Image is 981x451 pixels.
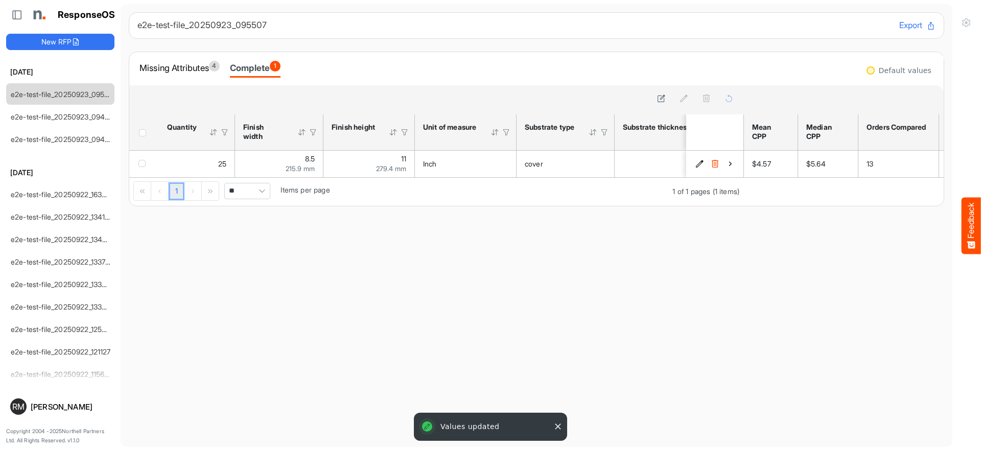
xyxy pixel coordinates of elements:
div: Quantity [167,123,196,132]
span: 279.4 mm [376,164,406,173]
a: e2e-test-file_20250922_125530 [11,325,115,334]
div: Filter Icon [600,128,609,137]
td: cover is template cell Column Header httpsnorthellcomontologiesmapping-rulesmaterialhassubstratem... [517,151,615,177]
div: Complete [230,61,281,75]
td: $5.64 is template cell Column Header median-cpp [798,151,858,177]
div: Finish width [243,123,284,141]
button: Edit [694,159,705,169]
span: 1 [270,61,281,72]
span: $5.64 [806,159,826,168]
a: e2e-test-file_20250922_133449 [11,280,115,289]
h6: e2e-test-file_20250923_095507 [137,21,891,30]
td: 09c2f30b-2b30-419f-b84c-6f1b2c856a2f is template cell Column Header [686,151,745,177]
button: Delete [710,159,720,169]
div: Unit of measure [423,123,477,132]
div: [PERSON_NAME] [31,403,110,411]
h6: [DATE] [6,167,114,178]
span: cover [525,159,543,168]
h6: [DATE] [6,66,114,78]
a: e2e-test-file_20250922_133214 [11,302,113,311]
span: $4.57 [752,159,771,168]
div: Filter Icon [309,128,318,137]
span: 25 [218,159,226,168]
span: (1 items) [713,187,739,196]
a: e2e-test-file_20250923_094821 [11,135,116,144]
a: e2e-test-file_20250922_133735 [11,257,114,266]
span: Items per page [281,185,330,194]
p: Copyright 2004 - 2025 Northell Partners Ltd. All Rights Reserved. v 1.1.0 [6,427,114,445]
div: Median CPP [806,123,847,141]
td: 80 is template cell Column Header httpsnorthellcomontologiesmapping-rulesmaterialhasmaterialthick... [615,151,766,177]
div: Missing Attributes [139,61,220,75]
td: 8.5 is template cell Column Header httpsnorthellcomontologiesmapping-rulesmeasurementhasfinishsiz... [235,151,323,177]
span: RM [12,402,25,411]
span: 4 [209,61,220,72]
div: Values updated [416,415,565,439]
div: Orders Compared [867,123,927,132]
div: Go to last page [202,182,219,200]
div: Mean CPP [752,123,786,141]
span: 11 [401,154,406,163]
span: 13 [867,159,873,168]
td: 11 is template cell Column Header httpsnorthellcomontologiesmapping-rulesmeasurementhasfinishsize... [323,151,415,177]
td: $4.57 is template cell Column Header mean-cpp [744,151,798,177]
td: 13 is template cell Column Header orders-compared [858,151,939,177]
a: e2e-test-file_20250922_121127 [11,347,111,356]
th: Header checkbox [129,114,159,150]
td: Inch is template cell Column Header httpsnorthellcomontologiesmapping-rulesmeasurementhasunitofme... [415,151,517,177]
button: View [725,159,735,169]
span: 215.9 mm [286,164,315,173]
div: Go to previous page [151,182,169,200]
div: Filter Icon [220,128,229,137]
div: Default values [879,67,931,74]
div: Filter Icon [502,128,511,137]
span: Inch [423,159,437,168]
button: New RFP [6,34,114,50]
div: Substrate thickness or weight [623,123,727,132]
a: Page 1 of 1 Pages [169,182,184,201]
img: Northell [28,5,49,25]
a: e2e-test-file_20250923_094940 [11,112,119,121]
a: e2e-test-file_20250922_134123 [11,212,113,221]
span: 1 of 1 pages [672,187,710,196]
a: e2e-test-file_20250923_095507 [11,90,117,99]
div: Go to next page [184,182,202,200]
div: Pager Container [129,178,743,206]
h1: ResponseOS [58,10,115,20]
td: 25 is template cell Column Header httpsnorthellcomontologiesmapping-rulesorderhasquantity [159,151,235,177]
div: Go to first page [134,182,151,200]
div: Filter Icon [400,128,409,137]
td: checkbox [129,151,159,177]
a: e2e-test-file_20250922_163414 [11,190,114,199]
div: Substrate type [525,123,575,132]
button: Feedback [962,197,981,254]
div: Finish height [332,123,376,132]
span: Pagerdropdown [224,183,270,199]
button: Close [553,421,563,432]
span: 8.5 [305,154,315,163]
button: Export [899,19,936,32]
a: e2e-test-file_20250922_134044 [11,235,116,244]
